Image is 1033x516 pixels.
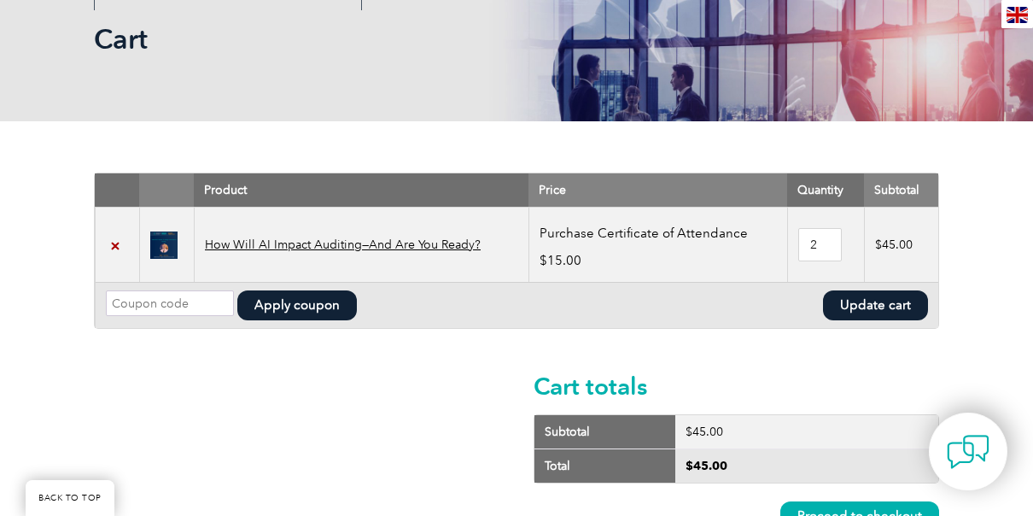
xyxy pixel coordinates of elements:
[150,232,178,259] img: willy
[237,290,357,320] button: Apply coupon
[534,449,676,483] th: Total
[864,173,938,207] th: Subtotal
[686,459,727,473] bdi: 45.00
[94,26,686,53] h2: Cart
[798,228,842,261] input: Product quantity
[534,415,676,449] th: Subtotal
[106,290,234,316] input: Coupon code
[540,253,581,268] bdi: 15.00
[194,173,528,207] th: Product
[540,253,547,268] span: $
[686,425,692,439] span: $
[686,459,693,473] span: $
[787,173,864,207] th: Quantity
[875,237,913,252] bdi: 45.00
[947,431,989,473] img: contact-chat.png
[1007,7,1028,23] img: en
[875,237,882,252] span: $
[823,290,928,320] button: Update cart
[528,173,787,207] th: Price
[205,237,481,252] a: How Will AI Impact Auditing—And Are You Ready?
[540,224,777,243] p: Purchase Certificate of Attendance
[26,480,114,516] a: BACK TO TOP
[686,425,723,439] bdi: 45.00
[534,372,939,400] h2: Cart totals
[106,236,124,254] a: Remove How Will AI Impact Auditing—And Are You Ready? from cart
